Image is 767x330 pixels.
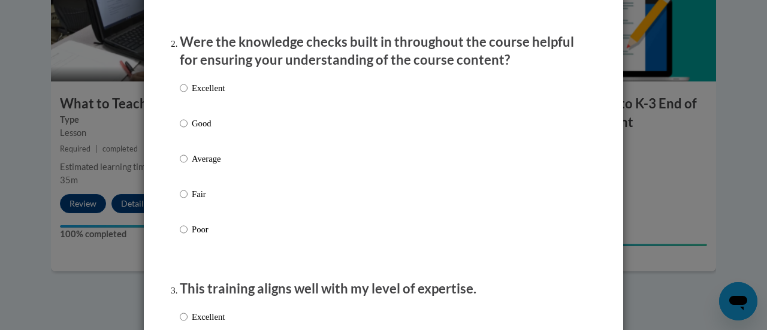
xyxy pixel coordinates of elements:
p: Good [192,117,225,130]
input: Good [180,117,188,130]
p: Excellent [192,81,225,95]
p: Fair [192,187,225,201]
input: Poor [180,223,188,236]
p: Average [192,152,225,165]
p: This training aligns well with my level of expertise. [180,280,587,298]
p: Were the knowledge checks built in throughout the course helpful for ensuring your understanding ... [180,33,587,70]
input: Average [180,152,188,165]
p: Excellent [192,310,225,323]
p: Poor [192,223,225,236]
input: Excellent [180,310,188,323]
input: Fair [180,187,188,201]
input: Excellent [180,81,188,95]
